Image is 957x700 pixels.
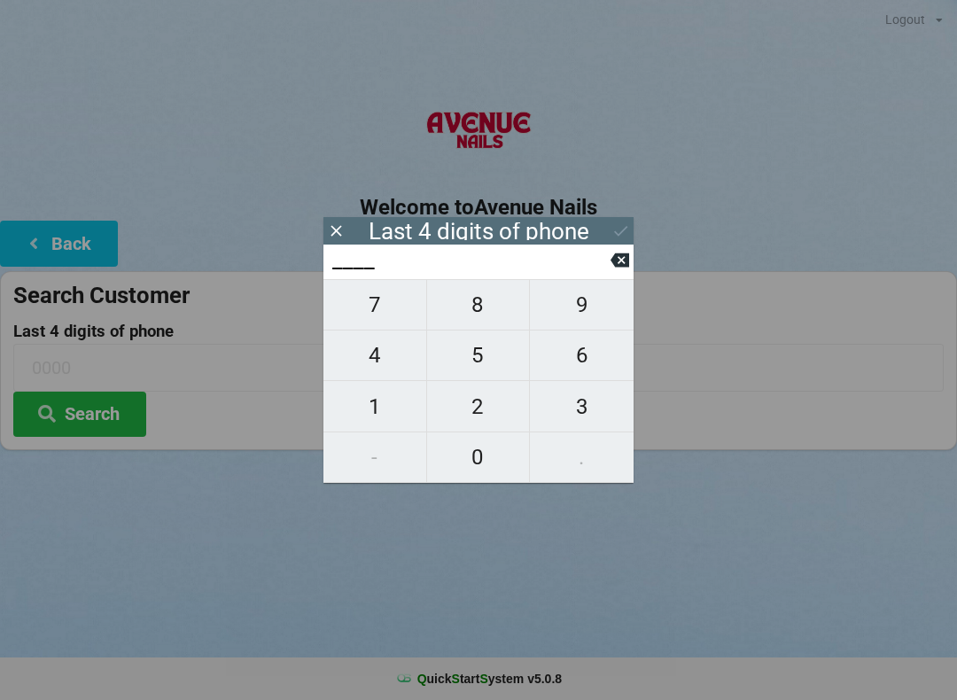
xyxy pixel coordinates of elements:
span: 6 [530,337,634,374]
span: 3 [530,388,634,425]
span: 7 [323,286,426,323]
span: 9 [530,286,634,323]
button: 1 [323,381,427,432]
span: 4 [323,337,426,374]
button: 5 [427,331,531,381]
div: Last 4 digits of phone [369,222,589,240]
span: 1 [323,388,426,425]
button: 8 [427,279,531,331]
span: 2 [427,388,530,425]
span: 5 [427,337,530,374]
span: 8 [427,286,530,323]
button: 0 [427,432,531,483]
button: 3 [530,381,634,432]
button: 6 [530,331,634,381]
button: 4 [323,331,427,381]
button: 7 [323,279,427,331]
button: 2 [427,381,531,432]
span: 0 [427,439,530,476]
button: 9 [530,279,634,331]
